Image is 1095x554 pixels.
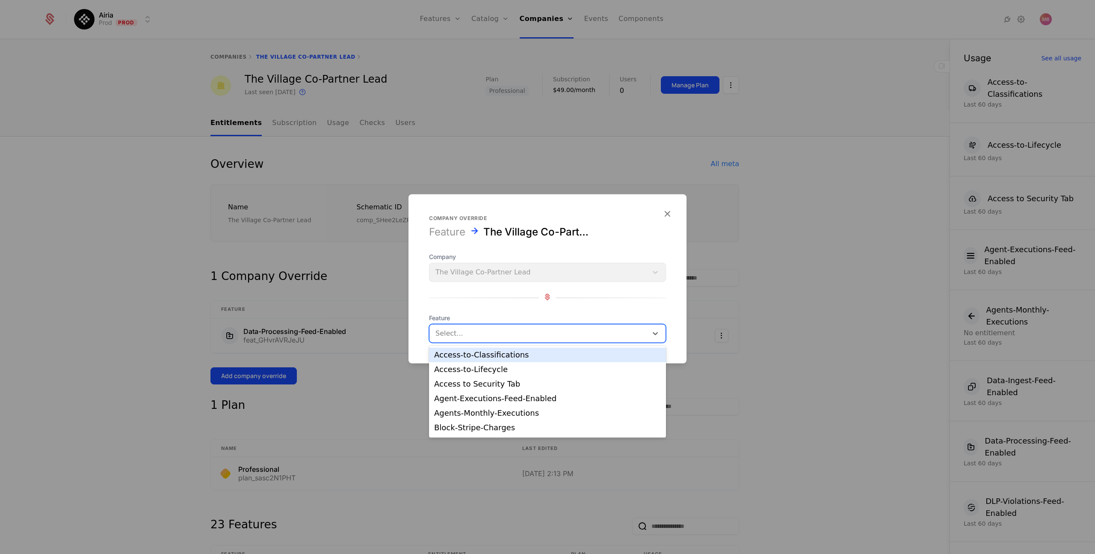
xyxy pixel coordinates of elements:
[429,215,666,222] div: Company override
[483,225,594,239] div: The Village Co-Partner Lead
[429,225,465,239] div: Feature
[434,409,661,417] div: Agents-Monthly-Executions
[434,424,661,432] div: Block-Stripe-Charges
[434,395,661,402] div: Agent-Executions-Feed-Enabled
[434,351,661,359] div: Access-to-Classifications
[434,366,661,373] div: Access-to-Lifecycle
[434,380,661,388] div: Access to Security Tab
[429,253,666,261] span: Company
[429,314,666,322] span: Feature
